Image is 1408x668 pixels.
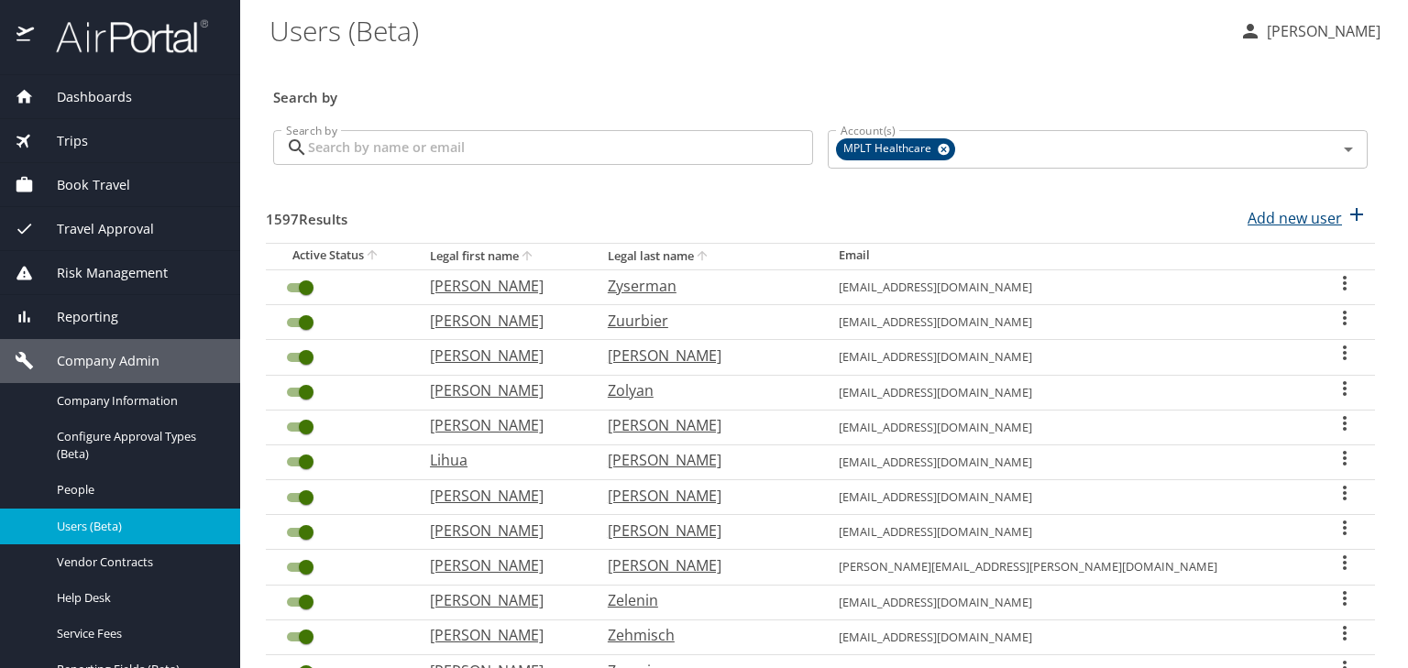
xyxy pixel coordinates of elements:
[608,345,802,367] p: [PERSON_NAME]
[608,520,802,542] p: [PERSON_NAME]
[430,310,571,332] p: [PERSON_NAME]
[34,263,168,283] span: Risk Management
[608,624,802,646] p: Zehmisch
[1240,198,1375,238] button: Add new user
[57,392,218,410] span: Company Information
[1232,15,1388,48] button: [PERSON_NAME]
[266,198,347,230] h3: 1597 Results
[430,275,571,297] p: [PERSON_NAME]
[824,550,1314,585] td: [PERSON_NAME][EMAIL_ADDRESS][PERSON_NAME][DOMAIN_NAME]
[824,340,1314,375] td: [EMAIL_ADDRESS][DOMAIN_NAME]
[364,247,382,265] button: sort
[430,345,571,367] p: [PERSON_NAME]
[415,243,593,269] th: Legal first name
[694,248,712,266] button: sort
[824,269,1314,304] td: [EMAIL_ADDRESS][DOMAIN_NAME]
[36,18,208,54] img: airportal-logo.png
[57,625,218,642] span: Service Fees
[269,2,1225,59] h1: Users (Beta)
[824,619,1314,654] td: [EMAIL_ADDRESS][DOMAIN_NAME]
[608,449,802,471] p: [PERSON_NAME]
[608,275,802,297] p: Zyserman
[824,585,1314,619] td: [EMAIL_ADDRESS][DOMAIN_NAME]
[1336,137,1361,162] button: Open
[1248,207,1342,229] p: Add new user
[430,520,571,542] p: [PERSON_NAME]
[608,554,802,576] p: [PERSON_NAME]
[519,248,537,266] button: sort
[273,76,1368,108] h3: Search by
[824,305,1314,340] td: [EMAIL_ADDRESS][DOMAIN_NAME]
[824,243,1314,269] th: Email
[608,589,802,611] p: Zelenin
[34,131,88,151] span: Trips
[824,480,1314,515] td: [EMAIL_ADDRESS][DOMAIN_NAME]
[16,18,36,54] img: icon-airportal.png
[430,379,571,401] p: [PERSON_NAME]
[430,554,571,576] p: [PERSON_NAME]
[824,375,1314,410] td: [EMAIL_ADDRESS][DOMAIN_NAME]
[34,219,154,239] span: Travel Approval
[430,414,571,436] p: [PERSON_NAME]
[836,138,955,160] div: MPLT Healthcare
[608,414,802,436] p: [PERSON_NAME]
[57,589,218,607] span: Help Desk
[608,379,802,401] p: Zolyan
[34,87,132,107] span: Dashboards
[308,130,813,165] input: Search by name or email
[430,485,571,507] p: [PERSON_NAME]
[608,310,802,332] p: Zuurbier
[1261,20,1380,42] p: [PERSON_NAME]
[57,553,218,571] span: Vendor Contracts
[430,624,571,646] p: [PERSON_NAME]
[57,518,218,535] span: Users (Beta)
[34,175,130,195] span: Book Travel
[593,243,824,269] th: Legal last name
[34,307,118,327] span: Reporting
[836,139,942,159] span: MPLT Healthcare
[57,481,218,498] span: People
[266,243,415,269] th: Active Status
[608,485,802,507] p: [PERSON_NAME]
[34,351,159,371] span: Company Admin
[824,515,1314,550] td: [EMAIL_ADDRESS][DOMAIN_NAME]
[824,444,1314,479] td: [EMAIL_ADDRESS][DOMAIN_NAME]
[430,589,571,611] p: [PERSON_NAME]
[824,410,1314,444] td: [EMAIL_ADDRESS][DOMAIN_NAME]
[430,449,571,471] p: Lihua
[57,428,218,463] span: Configure Approval Types (Beta)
